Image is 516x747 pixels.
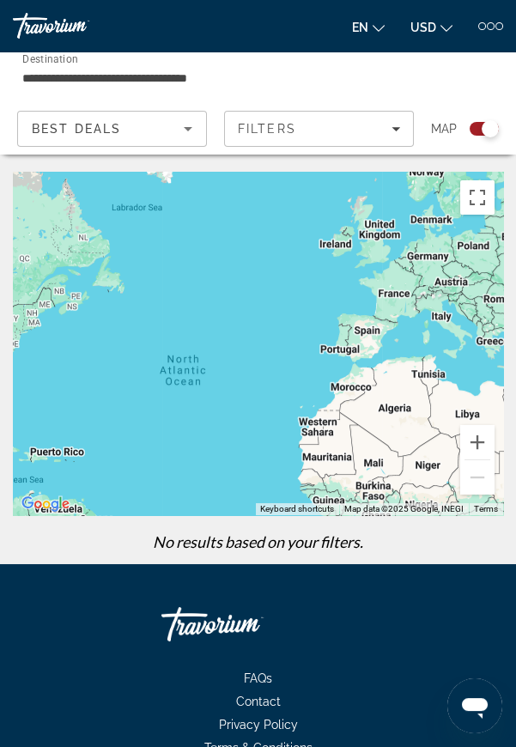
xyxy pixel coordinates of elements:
[244,671,272,685] span: FAQs
[352,15,385,39] button: Change language
[161,598,333,650] a: Go Home
[32,118,192,139] mat-select: Sort by
[447,678,502,733] iframe: Button to launch messaging window
[460,460,495,495] button: Zoom out
[4,532,512,551] p: No results based on your filters.
[22,52,78,64] span: Destination
[460,425,495,459] button: Zoom in
[219,695,298,708] a: Contact
[344,504,464,513] span: Map data ©2025 Google, INEGI
[17,493,74,515] a: Open this area in Google Maps (opens a new window)
[224,111,414,147] button: Filters
[32,122,121,136] span: Best Deals
[22,68,327,88] input: Select destination
[219,718,298,732] span: Privacy Policy
[13,13,142,39] a: Travorium
[410,15,452,39] button: Change currency
[227,671,289,685] a: FAQs
[17,493,74,515] img: Google
[238,122,296,136] span: Filters
[202,718,315,732] a: Privacy Policy
[410,21,436,34] span: USD
[352,21,368,34] span: en
[460,180,495,215] button: Toggle fullscreen view
[236,695,281,708] span: Contact
[474,504,498,513] a: Terms (opens in new tab)
[260,503,334,515] button: Keyboard shortcuts
[431,117,457,141] span: Map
